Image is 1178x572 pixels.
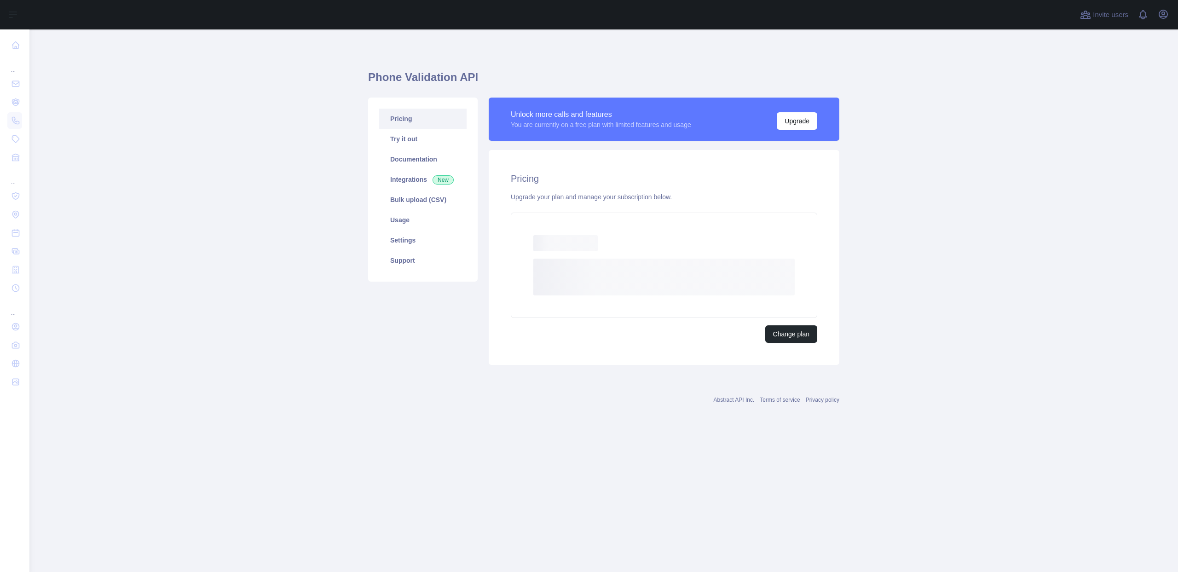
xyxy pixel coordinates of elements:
h1: Phone Validation API [368,70,839,92]
button: Upgrade [777,112,817,130]
a: Pricing [379,109,467,129]
div: ... [7,55,22,74]
a: Terms of service [760,397,800,403]
button: Change plan [765,325,817,343]
a: Usage [379,210,467,230]
div: ... [7,298,22,317]
div: ... [7,168,22,186]
div: You are currently on a free plan with limited features and usage [511,120,691,129]
a: Abstract API Inc. [714,397,755,403]
span: Invite users [1093,10,1128,20]
a: Support [379,250,467,271]
div: Upgrade your plan and manage your subscription below. [511,192,817,202]
h2: Pricing [511,172,817,185]
a: Integrations New [379,169,467,190]
a: Bulk upload (CSV) [379,190,467,210]
a: Settings [379,230,467,250]
a: Documentation [379,149,467,169]
div: Unlock more calls and features [511,109,691,120]
a: Privacy policy [806,397,839,403]
span: New [433,175,454,185]
button: Invite users [1078,7,1130,22]
a: Try it out [379,129,467,149]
